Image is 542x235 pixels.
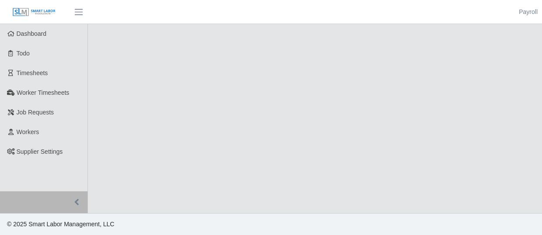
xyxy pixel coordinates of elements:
span: Todo [17,50,30,57]
img: SLM Logo [12,7,56,17]
span: Worker Timesheets [17,89,69,96]
span: Job Requests [17,109,54,116]
span: Supplier Settings [17,148,63,155]
span: © 2025 Smart Labor Management, LLC [7,221,114,228]
a: Payroll [519,7,538,17]
span: Timesheets [17,69,48,76]
span: Workers [17,128,39,135]
span: Dashboard [17,30,47,37]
